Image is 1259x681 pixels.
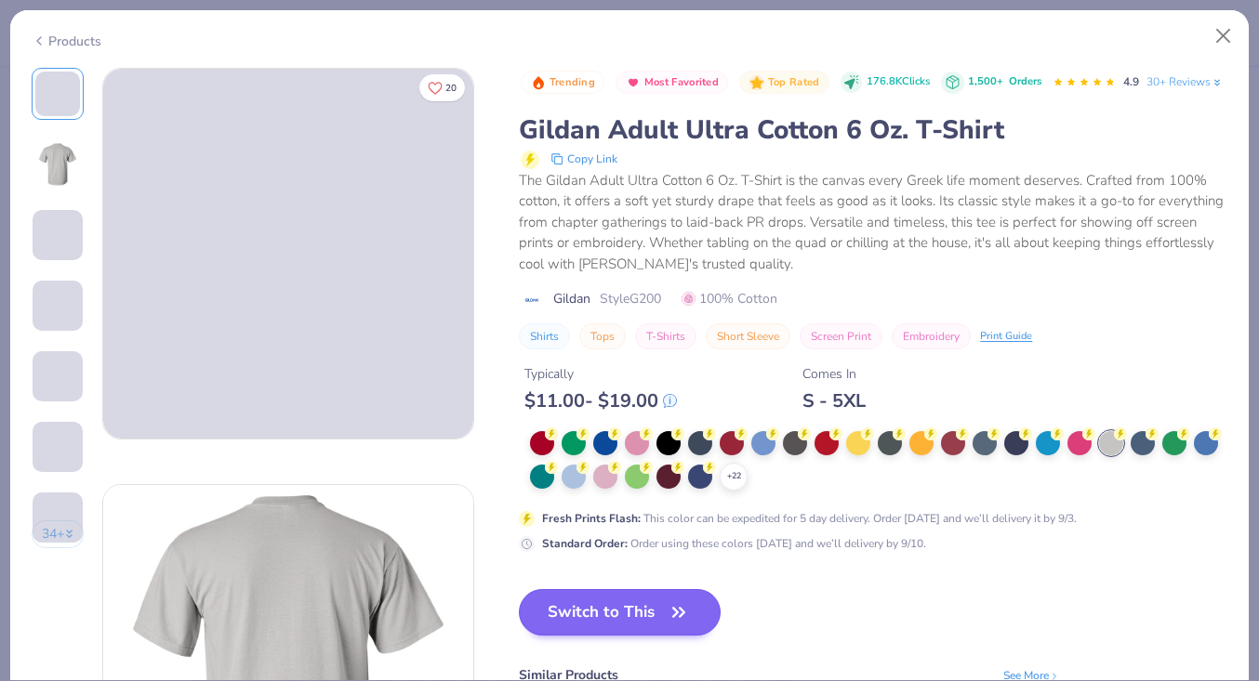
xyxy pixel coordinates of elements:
div: The Gildan Adult Ultra Cotton 6 Oz. T-Shirt is the canvas every Greek life moment deserves. Craft... [519,170,1227,275]
span: 176.8K Clicks [867,74,930,90]
strong: Standard Order : [542,536,628,551]
button: Badge Button [521,71,604,95]
button: Badge Button [739,71,828,95]
img: User generated content [33,472,35,522]
img: Most Favorited sort [626,75,641,90]
span: Top Rated [768,77,820,87]
button: T-Shirts [635,323,696,349]
span: Orders [1009,74,1041,88]
a: 30+ Reviews [1146,73,1224,90]
span: Style G200 [600,289,661,308]
div: Typically [524,364,677,384]
button: Shirts [519,323,570,349]
img: Trending sort [531,75,546,90]
button: Badge Button [616,71,728,95]
span: Most Favorited [644,77,719,87]
span: 100% Cotton [682,289,777,308]
div: Products [32,32,101,51]
span: 4.9 [1123,74,1139,89]
img: Top Rated sort [749,75,764,90]
button: Embroidery [892,323,971,349]
div: S - 5XL [802,389,866,413]
div: $ 11.00 - $ 19.00 [524,389,677,413]
img: User generated content [33,331,35,381]
span: Trending [550,77,595,87]
div: Print Guide [980,329,1032,345]
img: brand logo [519,293,544,308]
button: Screen Print [800,323,882,349]
span: Gildan [553,289,590,308]
img: Back [35,142,80,187]
div: 1,500+ [968,74,1041,90]
button: Close [1206,19,1241,54]
span: + 22 [727,470,741,483]
span: 20 [445,84,457,93]
strong: Fresh Prints Flash : [542,511,641,526]
div: 4.9 Stars [1053,68,1116,98]
div: Gildan Adult Ultra Cotton 6 Oz. T-Shirt [519,112,1227,148]
button: copy to clipboard [545,148,623,170]
button: 34+ [32,520,85,548]
button: Tops [579,323,626,349]
img: User generated content [33,260,35,310]
div: Comes In [802,364,866,384]
button: Switch to This [519,589,721,635]
button: Like [419,74,465,101]
button: Short Sleeve [706,323,790,349]
div: Order using these colors [DATE] and we’ll delivery by 9/10. [542,535,926,552]
img: User generated content [33,543,35,593]
img: User generated content [33,401,35,452]
div: This color can be expedited for 5 day delivery. Order [DATE] and we’ll delivery it by 9/3. [542,510,1077,527]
